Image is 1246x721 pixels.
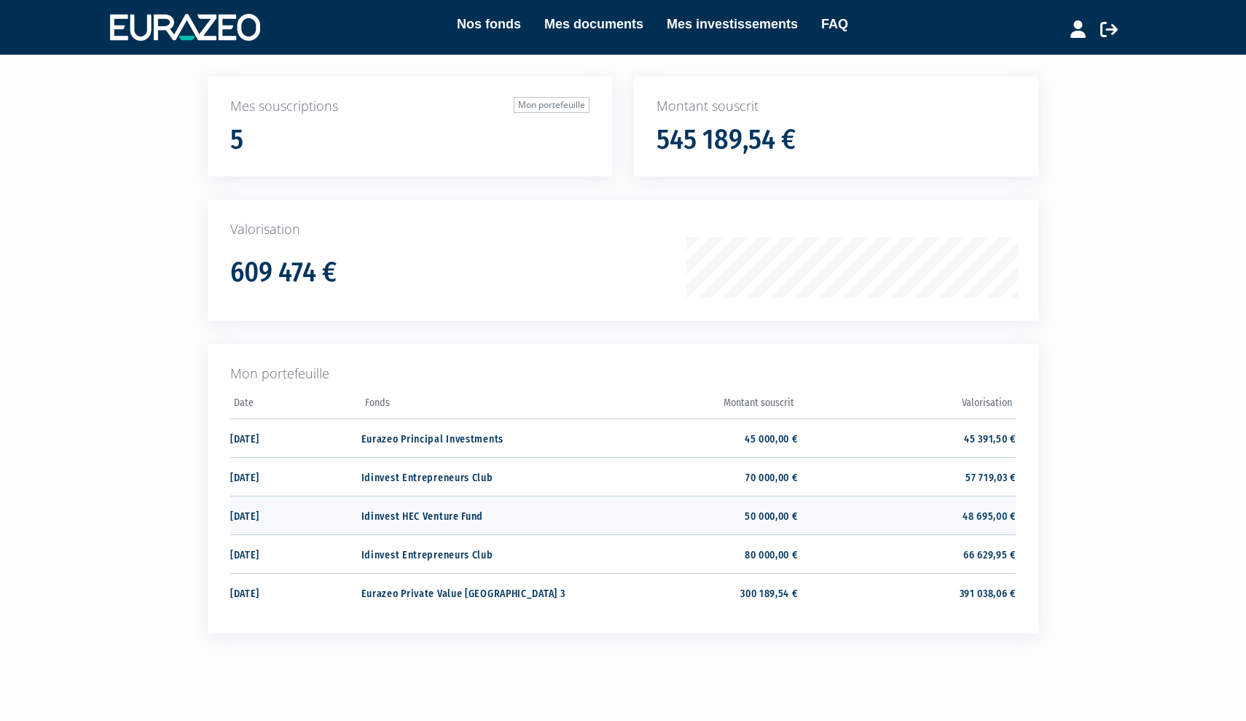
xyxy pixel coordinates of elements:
[798,573,1016,612] td: 391 038,06 €
[230,392,361,419] th: Date
[579,496,797,534] td: 50 000,00 €
[230,125,243,155] h1: 5
[667,14,798,34] a: Mes investissements
[110,14,260,40] img: 1732889491-logotype_eurazeo_blanc_rvb.png
[579,573,797,612] td: 300 189,54 €
[579,418,797,457] td: 45 000,00 €
[457,14,521,34] a: Nos fonds
[821,14,848,34] a: FAQ
[230,365,1016,383] p: Mon portefeuille
[230,496,361,534] td: [DATE]
[544,14,643,34] a: Mes documents
[579,534,797,573] td: 80 000,00 €
[361,457,579,496] td: Idinvest Entrepreneurs Club
[798,392,1016,419] th: Valorisation
[230,573,361,612] td: [DATE]
[798,496,1016,534] td: 48 695,00 €
[798,418,1016,457] td: 45 391,50 €
[230,534,361,573] td: [DATE]
[657,97,1016,116] p: Montant souscrit
[230,257,337,288] h1: 609 474 €
[657,125,796,155] h1: 545 189,54 €
[361,496,579,534] td: Idinvest HEC Venture Fund
[361,573,579,612] td: Eurazeo Private Value [GEOGRAPHIC_DATA] 3
[579,392,797,419] th: Montant souscrit
[361,418,579,457] td: Eurazeo Principal Investments
[798,457,1016,496] td: 57 719,03 €
[361,534,579,573] td: Idinvest Entrepreneurs Club
[230,97,589,116] p: Mes souscriptions
[230,457,361,496] td: [DATE]
[514,97,589,113] a: Mon portefeuille
[579,457,797,496] td: 70 000,00 €
[230,220,1016,239] p: Valorisation
[361,392,579,419] th: Fonds
[798,534,1016,573] td: 66 629,95 €
[230,418,361,457] td: [DATE]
